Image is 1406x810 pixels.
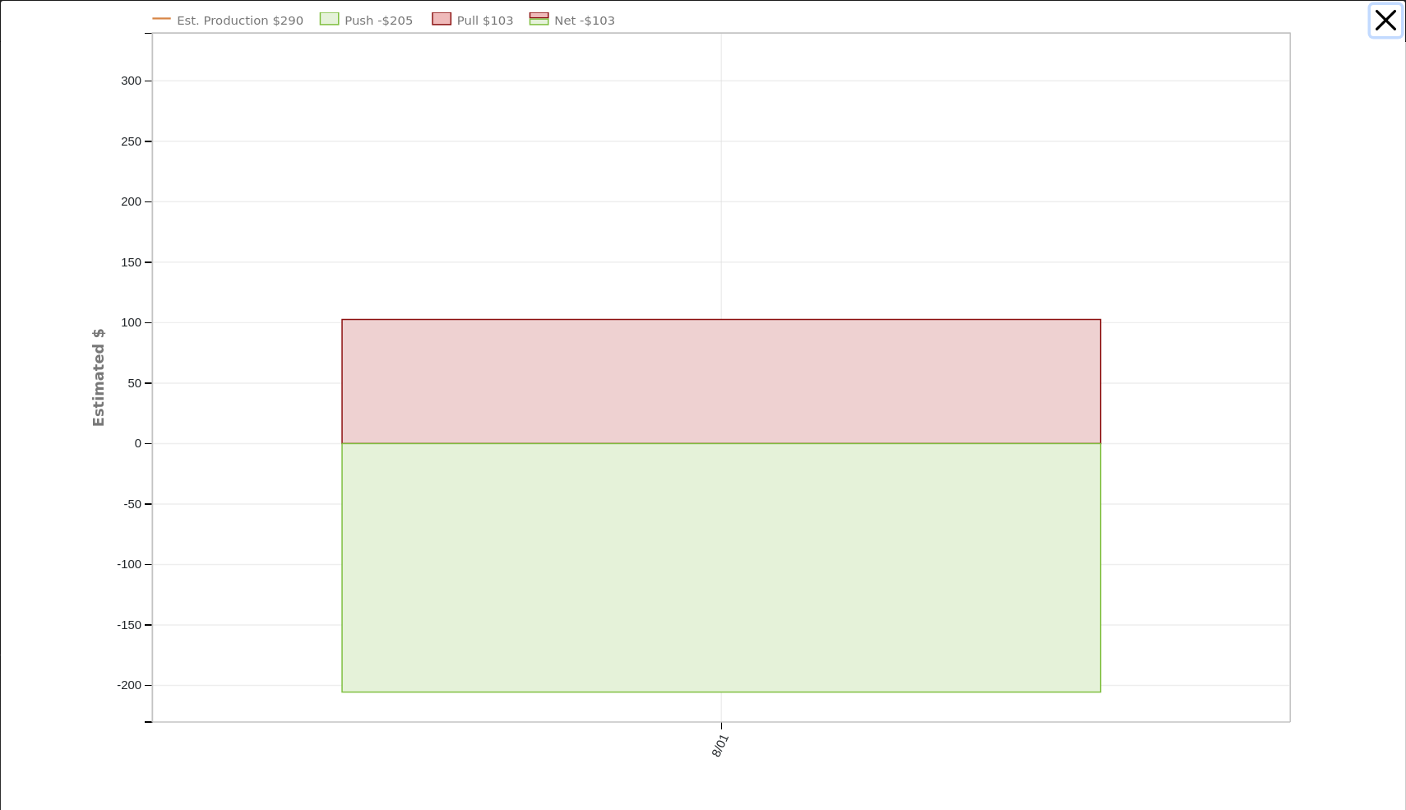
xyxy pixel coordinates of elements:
[122,195,142,208] text: 200
[177,13,303,28] text: Est. Production $290
[716,88,726,98] circle: onclick=""
[118,678,142,692] text: -200
[128,377,142,390] text: 50
[342,319,1100,443] rect: onclick=""
[124,498,141,511] text: -50
[342,443,1100,692] rect: onclick=""
[122,135,142,148] text: 250
[122,316,142,329] text: 100
[135,437,141,450] text: 0
[345,13,413,28] text: Push -$205
[122,256,142,269] text: 150
[118,618,142,632] text: -150
[122,74,142,87] text: 300
[118,558,142,571] text: -100
[90,328,107,427] text: Estimated $
[709,732,731,759] text: 8/01
[554,13,615,28] text: Net -$103
[457,13,514,28] text: Pull $103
